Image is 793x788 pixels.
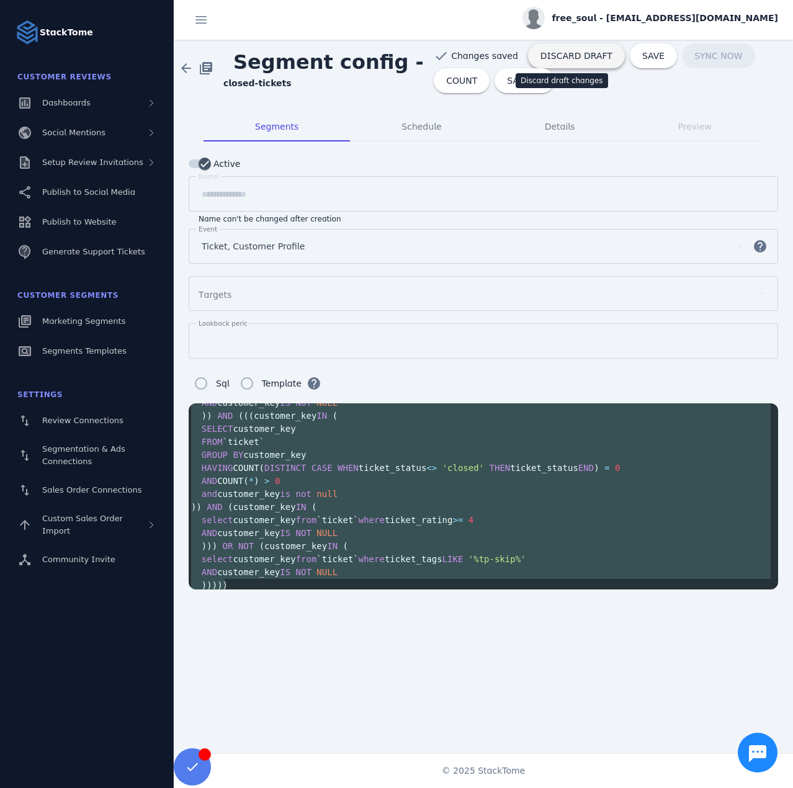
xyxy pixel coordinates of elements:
[238,411,254,421] span: (((
[191,424,296,434] span: customer_key
[189,403,778,589] div: Segment sql
[280,489,290,499] span: is
[191,567,338,577] span: customer_key
[578,463,594,473] span: END
[442,764,526,777] span: © 2025 StackTome
[280,528,290,538] span: IS
[202,411,212,421] span: ))
[191,437,264,447] span: `ticket`
[191,541,348,551] span: customer_key
[452,515,463,525] span: >=
[191,515,473,525] span: customer_key `ticket` ticket_rating
[42,316,125,326] span: Marketing Segments
[745,239,775,254] mat-icon: help
[442,554,464,564] span: LIKE
[217,411,233,421] span: AND
[434,48,449,63] mat-icon: check
[202,541,217,551] span: )))
[552,12,778,25] span: free_soul - [EMAIL_ADDRESS][DOMAIN_NAME]
[191,450,307,460] span: customer_key
[202,424,233,434] span: SELECT
[202,450,228,460] span: GROUP
[202,476,217,486] span: AND
[243,476,248,486] span: (
[191,528,338,538] span: customer_key
[199,290,231,300] mat-label: Targets
[495,68,554,93] button: SAMPLE
[522,7,778,29] button: free_soul - [EMAIL_ADDRESS][DOMAIN_NAME]
[199,225,221,233] mat-label: Events
[42,247,145,256] span: Generate Support Tickets
[42,346,127,356] span: Segments Templates
[199,212,341,224] mat-hint: Name can't be changed after creation
[191,554,526,564] span: customer_key `ticket` ticket_tags
[333,411,338,421] span: (
[296,489,311,499] span: not
[191,489,338,499] span: customer_key
[316,567,338,577] span: NULL
[7,407,166,434] a: Review Connections
[516,73,608,88] div: Discard draft changes
[202,437,223,447] span: FROM
[604,463,609,473] span: =
[189,371,302,396] mat-radio-group: Segment config type
[238,541,254,551] span: NOT
[42,416,123,425] span: Review Connections
[259,541,264,551] span: (
[228,502,233,512] span: (
[316,528,338,538] span: NULL
[311,502,316,512] span: (
[316,489,338,499] span: null
[7,437,166,474] a: Segmentation & Ads Connections
[40,26,93,39] strong: StackTome
[189,176,778,224] mat-form-field: Segment name
[42,128,105,137] span: Social Mentions
[191,502,316,512] span: customer_key
[191,411,338,421] span: customer_key
[468,515,473,525] span: 4
[275,476,280,486] span: 0
[223,78,292,88] strong: closed-tickets
[191,476,280,486] span: COUNT
[338,463,359,473] span: WHEN
[42,555,115,564] span: Community Invite
[202,515,233,525] span: select
[199,172,218,180] mat-label: Name
[189,276,778,323] mat-form-field: Segment targets
[264,463,306,473] span: DISTINCT
[442,463,484,473] span: 'closed'
[594,463,599,473] span: )
[401,122,441,131] span: Schedule
[327,541,338,551] span: IN
[199,61,213,76] mat-icon: library_books
[191,502,202,512] span: ))
[191,463,620,473] span: COUNT ticket_status ticket_status
[7,477,166,504] a: Sales Order Connections
[296,528,311,538] span: NOT
[7,546,166,573] a: Community Invite
[259,376,302,391] label: Template
[42,158,143,167] span: Setup Review Invitations
[490,463,511,473] span: THEN
[42,217,116,226] span: Publish to Website
[233,450,243,460] span: BY
[311,463,333,473] span: CASE
[202,554,233,564] span: select
[426,463,437,473] span: <>
[468,554,526,564] span: '%tp-skip%'
[15,20,40,45] img: Logo image
[254,476,259,486] span: )
[42,98,91,107] span: Dashboards
[296,554,317,564] span: from
[223,40,434,84] span: Segment config -
[42,485,141,495] span: Sales Order Connections
[202,463,233,473] span: HAVING
[17,73,112,81] span: Customer Reviews
[7,208,166,236] a: Publish to Website
[296,515,317,525] span: from
[255,122,298,131] span: Segments
[296,502,307,512] span: IN
[202,567,217,577] span: AND
[507,76,542,85] span: SAMPLE
[202,528,217,538] span: AND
